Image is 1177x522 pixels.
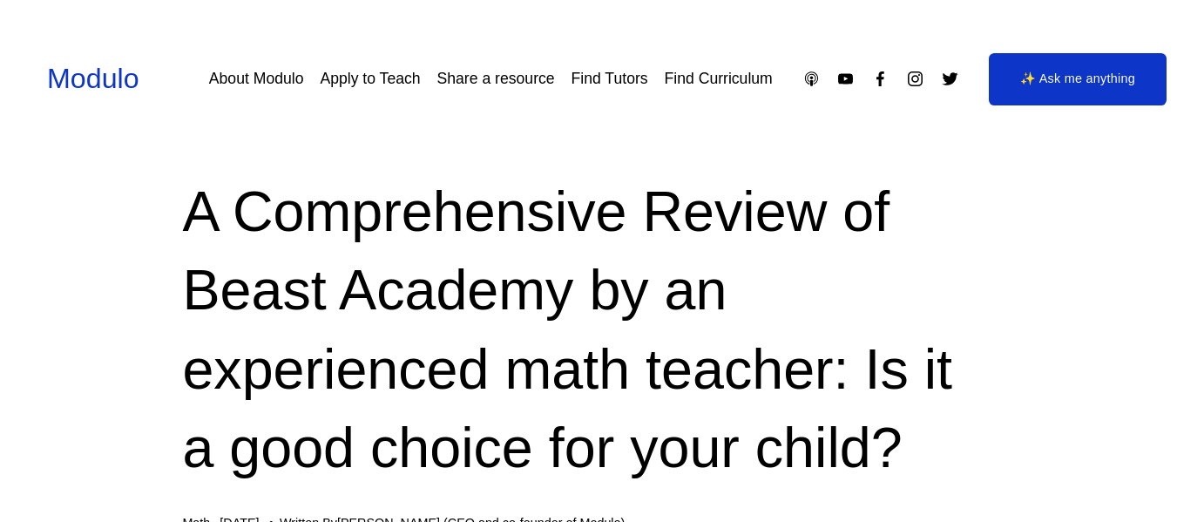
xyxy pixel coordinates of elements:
[320,64,420,94] a: Apply to Teach
[209,64,304,94] a: About Modulo
[871,70,890,88] a: Facebook
[182,173,994,488] h1: A Comprehensive Review of Beast Academy by an experienced math teacher: Is it a good choice for y...
[941,70,959,88] a: Twitter
[802,70,821,88] a: Apple Podcasts
[47,63,139,94] a: Modulo
[906,70,924,88] a: Instagram
[437,64,555,94] a: Share a resource
[989,53,1167,105] a: ✨ Ask me anything
[572,64,648,94] a: Find Tutors
[665,64,773,94] a: Find Curriculum
[836,70,855,88] a: YouTube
